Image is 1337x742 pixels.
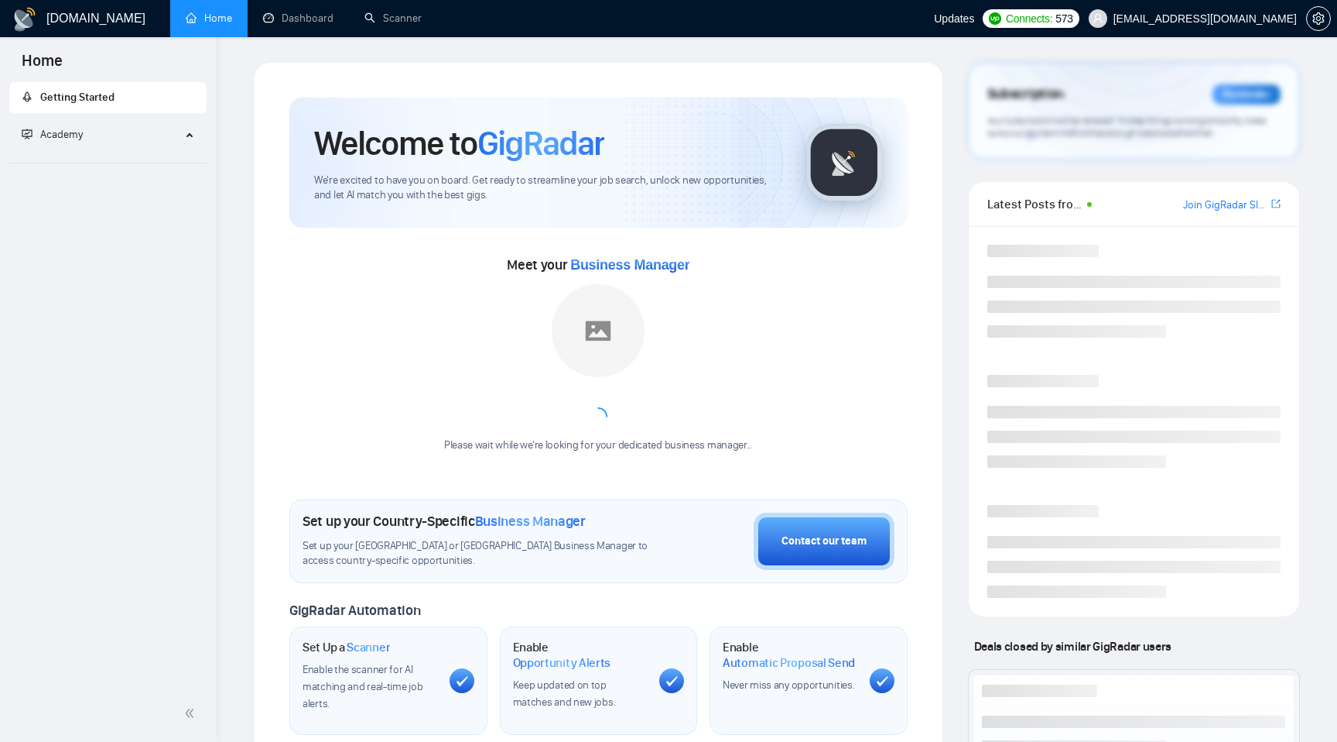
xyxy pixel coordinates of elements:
h1: Set up your Country-Specific [303,513,586,530]
span: GigRadar Automation [289,602,420,619]
span: 573 [1055,10,1072,27]
span: Academy [40,128,83,141]
img: placeholder.png [552,284,645,377]
h1: Set Up a [303,640,390,655]
h1: Enable [723,640,857,670]
span: Opportunity Alerts [513,655,611,671]
span: Academy [22,128,83,141]
div: Please wait while we're looking for your dedicated business manager... [435,438,762,453]
li: Academy Homepage [9,156,207,167]
span: Updates [934,12,974,25]
span: Your subscription will be renewed. To keep things running smoothly, make sure your payment method... [987,115,1266,139]
span: Getting Started [40,91,115,104]
span: rocket [22,91,32,102]
h1: Welcome to [314,122,604,164]
span: fund-projection-screen [22,129,32,139]
a: searchScanner [364,12,422,25]
span: double-left [184,706,200,721]
button: Contact our team [754,513,894,570]
span: Latest Posts from the GigRadar Community [987,194,1082,214]
span: Connects: [1006,10,1052,27]
a: setting [1306,12,1331,25]
span: export [1271,198,1281,210]
span: We're excited to have you on board. Get ready to streamline your job search, unlock new opportuni... [314,173,781,203]
span: Never miss any opportunities. [723,678,854,692]
span: Meet your [507,256,689,273]
h1: Enable [513,640,648,670]
span: Deals closed by similar GigRadar users [968,633,1178,660]
a: Join GigRadar Slack Community [1183,197,1268,214]
a: homeHome [186,12,232,25]
span: Business Manager [475,513,586,530]
div: Contact our team [781,533,867,550]
span: GigRadar [477,122,604,164]
img: logo [12,7,37,32]
span: Enable the scanner for AI matching and real-time job alerts. [303,663,422,710]
img: upwork-logo.png [989,12,1001,25]
a: dashboardDashboard [263,12,333,25]
div: Reminder [1212,84,1281,105]
span: Scanner [347,640,390,655]
span: Home [9,50,75,82]
span: Automatic Proposal Send [723,655,855,671]
img: gigradar-logo.png [805,124,883,201]
span: Keep updated on top matches and new jobs. [513,678,616,709]
button: setting [1306,6,1331,31]
span: user [1093,13,1103,24]
span: Business Manager [570,257,689,273]
li: Getting Started [9,82,207,113]
span: Set up your [GEOGRAPHIC_DATA] or [GEOGRAPHIC_DATA] Business Manager to access country-specific op... [303,539,658,569]
span: Subscription [987,81,1064,108]
span: loading [585,404,611,430]
a: export [1271,197,1281,211]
